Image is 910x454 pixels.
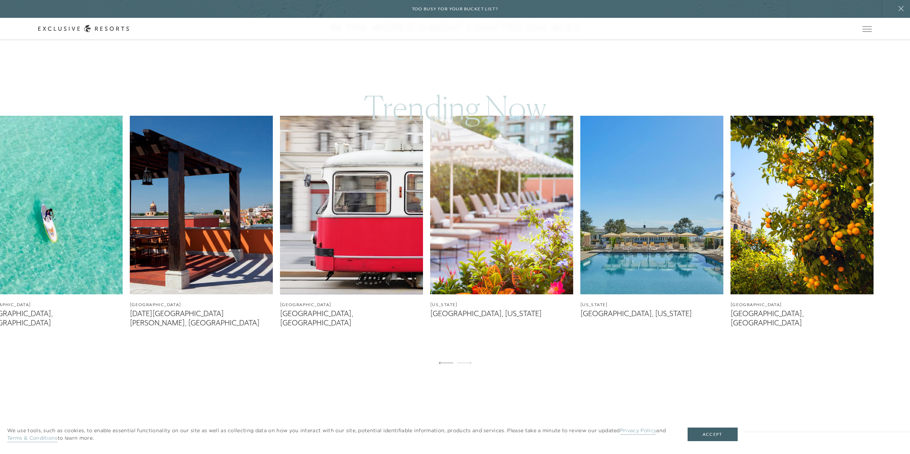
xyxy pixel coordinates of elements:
[130,116,273,328] a: [GEOGRAPHIC_DATA][DATE][GEOGRAPHIC_DATA][PERSON_NAME], [GEOGRAPHIC_DATA]
[130,309,273,327] figcaption: [DATE][GEOGRAPHIC_DATA][PERSON_NAME], [GEOGRAPHIC_DATA]
[580,309,723,318] figcaption: [GEOGRAPHIC_DATA], [US_STATE]
[130,301,273,308] figcaption: [GEOGRAPHIC_DATA]
[7,435,58,442] a: Terms & Conditions
[580,116,723,319] a: [US_STATE][GEOGRAPHIC_DATA], [US_STATE]
[620,427,656,435] a: Privacy Policy
[412,6,498,13] h6: Too busy for your bucket list?
[862,26,872,31] button: Open navigation
[731,309,874,327] figcaption: [GEOGRAPHIC_DATA], [GEOGRAPHIC_DATA]
[430,301,573,308] figcaption: [US_STATE]
[280,301,423,308] figcaption: [GEOGRAPHIC_DATA]
[688,428,738,441] button: Accept
[7,427,673,442] p: We use tools, such as cookies, to enable essential functionality on our site as well as collectin...
[430,116,573,319] a: [US_STATE][GEOGRAPHIC_DATA], [US_STATE]
[430,309,573,318] figcaption: [GEOGRAPHIC_DATA], [US_STATE]
[580,301,723,308] figcaption: [US_STATE]
[280,116,423,328] a: [GEOGRAPHIC_DATA][GEOGRAPHIC_DATA], [GEOGRAPHIC_DATA]
[731,116,874,328] a: [GEOGRAPHIC_DATA][GEOGRAPHIC_DATA], [GEOGRAPHIC_DATA]
[280,309,423,327] figcaption: [GEOGRAPHIC_DATA], [GEOGRAPHIC_DATA]
[731,301,874,308] figcaption: [GEOGRAPHIC_DATA]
